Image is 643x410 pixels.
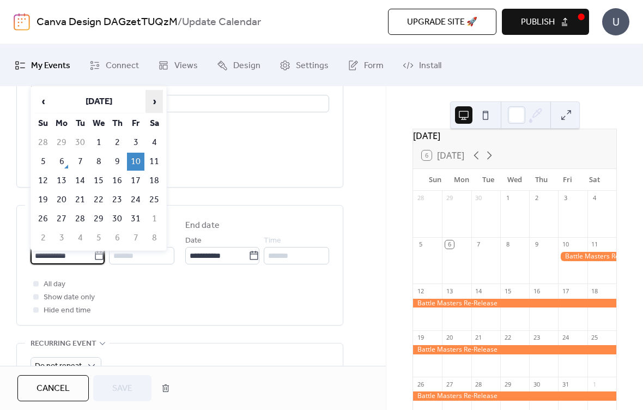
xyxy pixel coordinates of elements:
[145,114,163,132] th: Sa
[35,359,82,373] span: Do not repeat
[53,191,70,209] td: 20
[591,334,599,342] div: 25
[145,210,163,228] td: 1
[35,91,51,112] span: ‹
[53,172,70,190] td: 13
[271,49,337,82] a: Settings
[504,380,512,388] div: 29
[416,334,424,342] div: 19
[502,9,589,35] button: Publish
[108,210,126,228] td: 30
[71,134,89,152] td: 30
[413,345,616,354] div: Battle Masters Re-Release
[528,169,555,191] div: Thu
[413,129,616,142] div: [DATE]
[34,229,52,247] td: 2
[34,172,52,190] td: 12
[53,114,70,132] th: Mo
[388,9,496,35] button: Upgrade site 🚀
[53,153,70,171] td: 6
[71,229,89,247] td: 4
[108,172,126,190] td: 16
[44,278,65,291] span: All day
[108,191,126,209] td: 23
[90,229,107,247] td: 5
[445,334,453,342] div: 20
[419,57,441,74] span: Install
[34,114,52,132] th: Su
[81,49,147,82] a: Connect
[532,287,541,295] div: 16
[146,91,162,112] span: ›
[44,291,95,304] span: Show date only
[34,210,52,228] td: 26
[127,191,144,209] td: 24
[108,134,126,152] td: 2
[413,391,616,401] div: Battle Masters Re-Release
[44,304,91,317] span: Hide end time
[445,240,453,249] div: 6
[504,194,512,202] div: 1
[364,57,384,74] span: Form
[71,172,89,190] td: 14
[37,12,178,33] a: Canva Design DAGzetTUQzM
[90,114,107,132] th: We
[475,194,483,202] div: 30
[561,194,569,202] div: 3
[591,240,599,249] div: 11
[504,287,512,295] div: 15
[31,337,96,351] span: Recurring event
[145,229,163,247] td: 8
[581,169,608,191] div: Sat
[407,16,477,29] span: Upgrade site 🚀
[475,334,483,342] div: 21
[561,240,569,249] div: 10
[475,380,483,388] div: 28
[71,191,89,209] td: 21
[185,219,220,232] div: End date
[17,375,89,401] button: Cancel
[475,240,483,249] div: 7
[37,382,70,395] span: Cancel
[416,194,424,202] div: 28
[182,12,261,33] b: Update Calendar
[521,16,555,29] span: Publish
[178,12,182,33] b: /
[339,49,392,82] a: Form
[145,191,163,209] td: 25
[555,169,581,191] div: Fri
[127,172,144,190] td: 17
[127,114,144,132] th: Fr
[185,234,202,248] span: Date
[145,153,163,171] td: 11
[532,334,541,342] div: 23
[501,169,528,191] div: Wed
[445,194,453,202] div: 29
[53,134,70,152] td: 29
[90,210,107,228] td: 29
[53,210,70,228] td: 27
[34,153,52,171] td: 5
[532,240,541,249] div: 9
[34,191,52,209] td: 19
[127,229,144,247] td: 7
[108,114,126,132] th: Th
[561,334,569,342] div: 24
[90,153,107,171] td: 8
[445,287,453,295] div: 13
[413,299,616,308] div: Battle Masters Re-Release
[90,134,107,152] td: 1
[602,8,629,35] div: U
[31,57,70,74] span: My Events
[532,194,541,202] div: 2
[53,229,70,247] td: 3
[71,153,89,171] td: 7
[504,334,512,342] div: 22
[108,229,126,247] td: 6
[422,169,448,191] div: Sun
[475,169,501,191] div: Tue
[7,49,78,82] a: My Events
[209,49,269,82] a: Design
[127,153,144,171] td: 10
